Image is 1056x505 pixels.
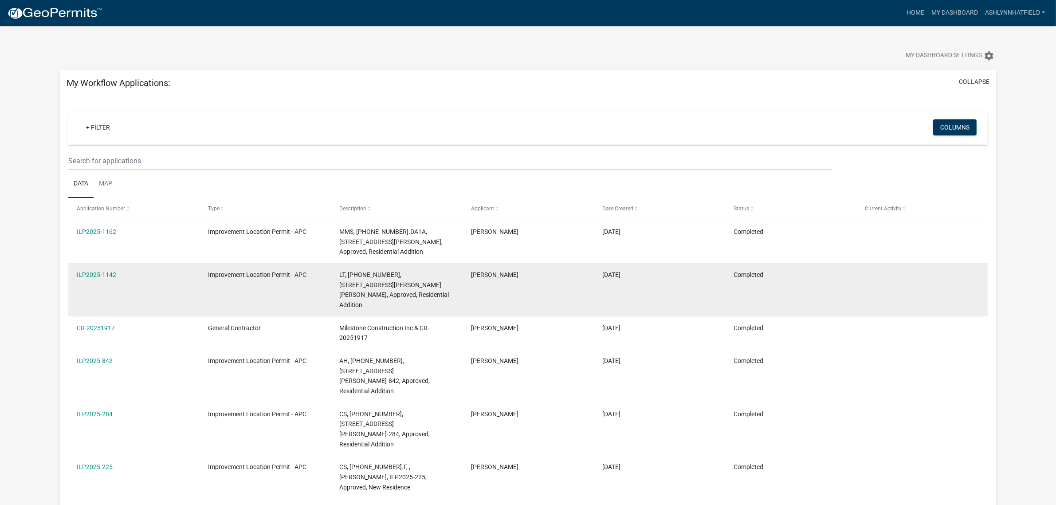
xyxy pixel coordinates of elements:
datatable-header-cell: Type [200,198,331,219]
span: Ashlynn Hatfield [471,271,518,278]
span: 09/10/2025 [602,271,620,278]
h5: My Workflow Applications: [67,78,170,88]
span: Completed [734,271,763,278]
span: Improvement Location Permit - APC [208,228,306,235]
span: AH, 005-110-027, 229 EMS B61 LN, Hatfield, ILP2025-842, Approved, Residential Addition [340,357,430,395]
datatable-header-cell: Applicant [462,198,593,219]
a: My Dashboard [928,4,981,21]
span: CS, 007-064-034, 6860 E WACO DR, Hatfield, ILP2025-284, Approved, Residential Addition [340,410,430,448]
span: Completed [734,228,763,235]
span: General Contractor [208,324,261,331]
span: 09/15/2025 [602,228,620,235]
a: ILP2025-842 [77,357,113,364]
a: Data [68,170,94,198]
button: My Dashboard Settingssettings [899,47,1001,64]
a: Map [94,170,118,198]
span: Completed [734,357,763,364]
i: settings [984,51,994,61]
span: Completed [734,324,763,331]
button: Columns [933,119,977,135]
span: Description [340,205,367,212]
span: Improvement Location Permit - APC [208,271,306,278]
a: ILP2025-1162 [77,228,116,235]
span: Ashlynn Hatfield [471,357,518,364]
button: collapse [959,77,989,87]
span: Ashlynn Hatfield [471,228,518,235]
span: Date Created [602,205,633,212]
span: Improvement Location Permit - APC [208,410,306,418]
span: Ashlynn Hatfield [471,410,518,418]
span: LT, 007-040-019, 12135 N OGDEN POINT RD, Hatfield, ILP2025-1142, Approved, Residential Addition [340,271,449,308]
span: Current Activity [865,205,902,212]
span: Applicant [471,205,494,212]
span: Improvement Location Permit - APC [208,357,306,364]
a: + Filter [79,119,117,135]
span: Completed [734,463,763,470]
span: 07/11/2025 [602,357,620,364]
span: Completed [734,410,763,418]
span: 03/31/2025 [602,410,620,418]
a: ILP2025-225 [77,463,113,470]
span: MMS, 007-094-001.DA1A, 9324 E WOODYS LN, Hatfield, ILP2025-1162, Approved, Residential Addition [340,228,443,256]
input: Search for applications [68,152,832,170]
a: CR-20251917 [77,324,115,331]
datatable-header-cell: Current Activity [856,198,988,219]
span: Type [208,205,220,212]
span: Status [734,205,749,212]
span: 03/20/2025 [602,463,620,470]
a: Home [903,4,928,21]
span: Ashlynn Hatfield [471,463,518,470]
datatable-header-cell: Application Number [68,198,200,219]
datatable-header-cell: Description [331,198,462,219]
span: Application Number [77,205,125,212]
span: Milestone Construction Inc & CR-20251917 [340,324,430,342]
datatable-header-cell: Status [725,198,856,219]
span: 09/10/2025 [602,324,620,331]
a: ILP2025-284 [77,410,113,418]
span: My Dashboard Settings [906,51,982,61]
span: Ashlynn Hatfield [471,324,518,331]
span: Improvement Location Permit - APC [208,463,306,470]
a: ASHLYNNHATFIELD [981,4,1049,21]
datatable-header-cell: Date Created [594,198,725,219]
a: ILP2025-1142 [77,271,116,278]
span: CS, 005-069-046.F, , Hatfield, ILP2025-225, Approved, New Residence [340,463,427,491]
